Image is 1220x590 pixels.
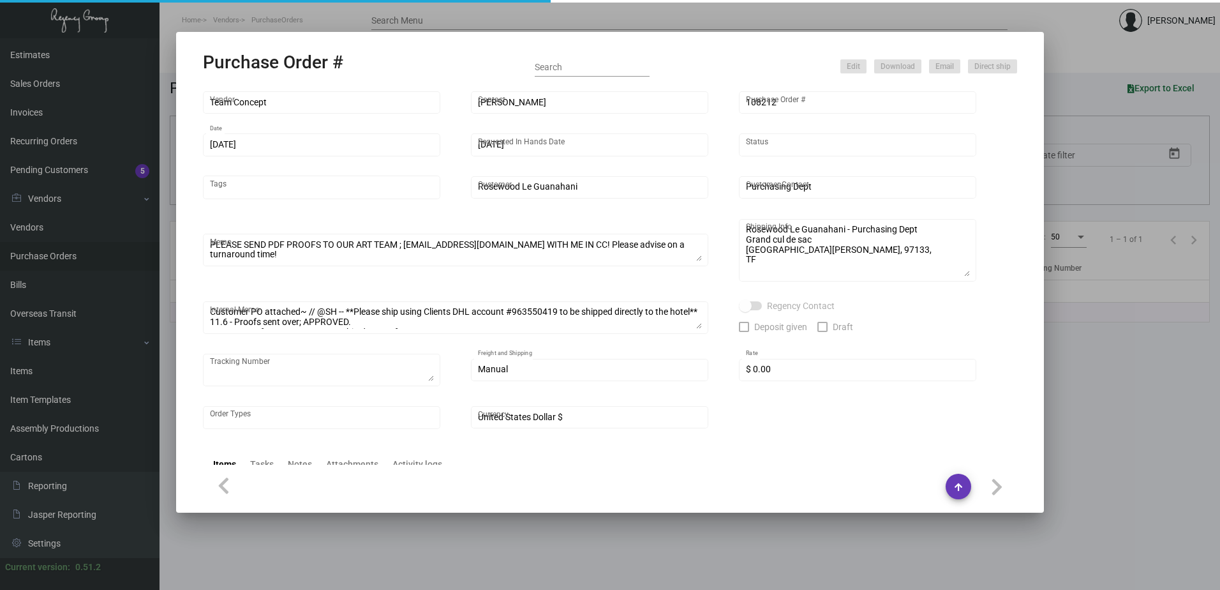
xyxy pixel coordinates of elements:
span: Deposit given [754,319,807,335]
h2: Purchase Order # [203,52,343,73]
span: Email [935,61,954,72]
div: Tasks [250,458,274,471]
div: 0.51.2 [75,561,101,574]
span: Regency Contact [767,298,835,314]
button: Download [874,59,921,73]
button: Direct ship [968,59,1017,73]
button: Edit [840,59,867,73]
span: Manual [478,364,508,374]
div: Attachments [326,458,378,471]
span: Edit [847,61,860,72]
button: Email [929,59,960,73]
div: Activity logs [392,458,442,471]
span: Download [881,61,915,72]
div: Current version: [5,561,70,574]
div: Items [213,458,236,471]
span: Draft [833,319,853,335]
span: Direct ship [974,61,1011,72]
div: Notes [288,458,312,471]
